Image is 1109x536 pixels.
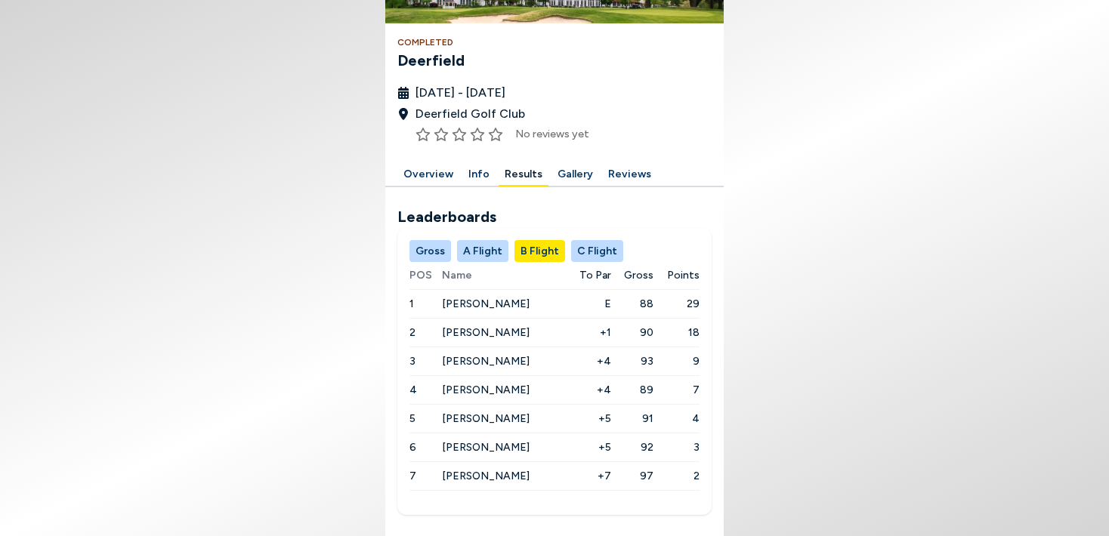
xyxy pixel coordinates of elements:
[488,127,503,142] button: Rate this item 5 stars
[409,412,415,425] span: 5
[624,267,653,283] span: Gross
[611,325,653,340] span: 90
[397,163,459,186] button: Overview
[499,163,548,186] button: Results
[611,439,653,455] span: 92
[567,353,612,369] span: +4
[385,163,724,186] div: Manage your account
[653,468,700,484] span: 2
[442,441,530,454] span: [PERSON_NAME]
[409,355,415,368] span: 3
[415,105,525,123] span: Deerfield Golf Club
[567,468,612,484] span: +7
[653,382,700,398] span: 7
[579,267,611,283] span: To Par
[452,127,467,142] button: Rate this item 3 stars
[611,353,653,369] span: 93
[442,267,567,283] span: Name
[415,84,505,102] span: [DATE] - [DATE]
[667,267,700,283] span: Points
[409,326,415,339] span: 2
[611,468,653,484] span: 97
[515,126,589,142] span: No reviews yet
[397,35,712,49] h4: Completed
[415,127,431,142] button: Rate this item 1 stars
[567,296,612,312] span: E
[470,127,485,142] button: Rate this item 4 stars
[397,240,712,262] div: Manage your account
[571,240,623,262] button: C Flight
[434,127,449,142] button: Rate this item 2 stars
[397,49,712,72] h3: Deerfield
[602,163,657,186] button: Reviews
[442,297,530,310] span: [PERSON_NAME]
[409,441,416,454] span: 6
[514,240,565,262] button: B Flight
[409,297,414,310] span: 1
[567,411,612,427] span: +5
[611,411,653,427] span: 91
[442,470,530,482] span: [PERSON_NAME]
[653,296,700,312] span: 29
[442,326,530,339] span: [PERSON_NAME]
[567,439,612,455] span: +5
[442,384,530,396] span: [PERSON_NAME]
[551,163,599,186] button: Gallery
[611,296,653,312] span: 88
[653,325,700,340] span: 18
[442,355,530,368] span: [PERSON_NAME]
[653,439,700,455] span: 3
[653,411,700,427] span: 4
[442,412,530,425] span: [PERSON_NAME]
[567,382,612,398] span: +4
[409,267,442,283] span: POS
[409,470,416,482] span: 7
[567,325,612,340] span: +1
[397,205,712,228] h2: Leaderboards
[611,382,653,398] span: 89
[653,353,700,369] span: 9
[457,240,508,262] button: A Flight
[409,240,451,262] button: Gross
[462,163,496,186] button: Info
[409,384,417,396] span: 4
